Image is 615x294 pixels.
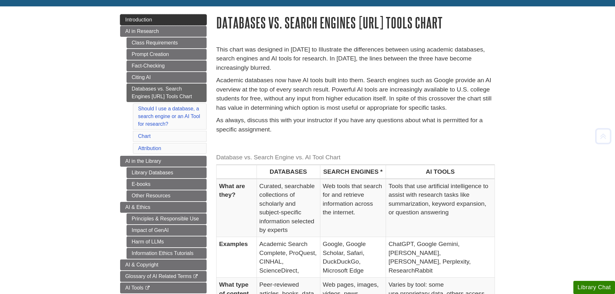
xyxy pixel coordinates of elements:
a: Glossary of AI Related Terms [120,271,207,282]
i: This link opens in a new window [145,286,150,290]
p: Academic databases now have AI tools built into them. Search engines such as Google provide an AI... [216,76,495,113]
strong: Examples [219,241,248,247]
a: Should I use a database, a search engine or an AI Tool for research? [138,106,200,127]
a: AI in the Library [120,156,207,167]
td: Academic Search Complete, ProQuest, CINHAL, ScienceDirect, [257,237,320,278]
a: Back to Top [593,132,613,140]
td: ChatGPT, Google Gemini, [PERSON_NAME],[PERSON_NAME], Perplexity, ResearchRabbit [386,237,495,278]
span: Introduction [125,17,152,22]
strong: What are they? [219,183,245,198]
a: Harm of LLMs [127,236,207,247]
button: Library Chat [573,281,615,294]
a: AI Tools [120,282,207,293]
span: AI & Copyright [125,262,158,267]
p: As always, discuss this with your instructor if you have any questions about what is permitted fo... [216,116,495,134]
th: AI TOOLS [386,165,495,179]
a: Prompt Creation [127,49,207,60]
a: E-books [127,179,207,190]
i: This link opens in a new window [193,274,198,279]
td: Google, Google Scholar, Safari, DuckDuckGo, Microsoft Edge [320,237,386,278]
td: Tools that use artificial intelligence to assist with research tasks like summarization, keyword ... [386,179,495,237]
span: AI in the Library [125,158,161,164]
a: Principles & Responsible Use [127,213,207,224]
span: AI & Ethics [125,204,150,210]
a: Attribution [138,146,161,151]
p: Web tools that search for and retrieve information across the internet. [323,182,383,217]
a: Other Resources [127,190,207,201]
a: Citing AI [127,72,207,83]
span: AI Tools [125,285,143,290]
a: Information Ethics Tutorials [127,248,207,259]
a: Class Requirements [127,37,207,48]
a: AI & Copyright [120,259,207,270]
a: Chart [138,133,151,139]
p: This chart was designed in [DATE] to Illustrate the differences between using academic databases,... [216,45,495,73]
a: Fact-Checking [127,60,207,71]
a: AI & Ethics [120,202,207,213]
a: Introduction [120,14,207,25]
a: AI in Research [120,26,207,37]
span: AI in Research [125,28,159,34]
caption: Database vs. Search Engine vs. AI Tool Chart [216,150,495,165]
th: SEARCH ENGINES * [320,165,386,179]
a: Databases vs. Search Engines [URL] Tools Chart [127,83,207,102]
h1: Databases vs. Search Engines [URL] Tools Chart [216,14,495,31]
span: Glossary of AI Related Terms [125,274,192,279]
a: Impact of GenAI [127,225,207,236]
td: Curated, searchable collections of scholarly and subject-specific information selected by experts [257,179,320,237]
th: DATABASES [257,165,320,179]
a: Library Databases [127,167,207,178]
